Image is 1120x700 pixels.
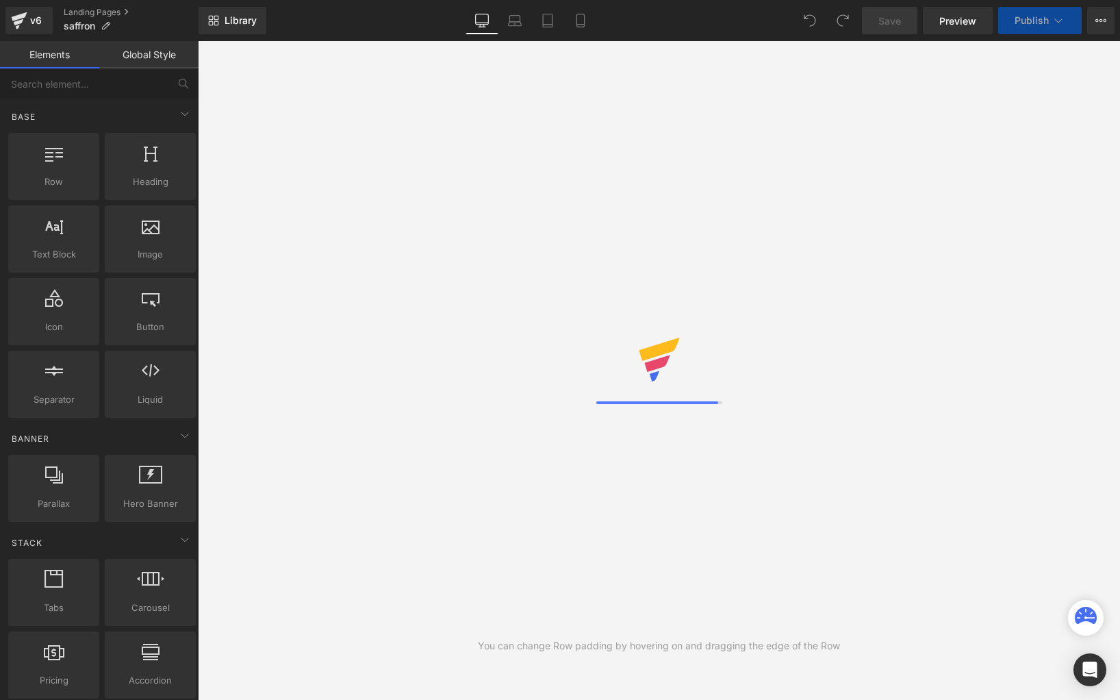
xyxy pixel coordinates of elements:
button: Redo [829,7,856,34]
a: Mobile [564,7,597,34]
a: Global Style [99,41,199,68]
span: Library [225,14,257,27]
div: v6 [27,12,44,29]
span: Tabs [12,601,95,615]
span: Pricing [12,673,95,688]
a: New Library [199,7,266,34]
span: Parallax [12,497,95,511]
span: Stack [10,536,44,549]
span: Separator [12,392,95,407]
span: saffron [64,21,95,32]
span: Liquid [109,392,192,407]
button: More [1087,7,1115,34]
span: Hero Banner [109,497,192,511]
a: Tablet [531,7,564,34]
a: Desktop [466,7,498,34]
span: Save [878,14,901,28]
button: Undo [796,7,824,34]
div: Open Intercom Messenger [1073,653,1106,686]
a: v6 [5,7,53,34]
span: Text Block [12,247,95,262]
a: Preview [923,7,993,34]
span: Button [109,320,192,334]
span: Heading [109,175,192,189]
span: Carousel [109,601,192,615]
span: Accordion [109,673,192,688]
a: Landing Pages [64,7,199,18]
div: You can change Row padding by hovering on and dragging the edge of the Row [478,638,840,653]
a: Laptop [498,7,531,34]
span: Row [12,175,95,189]
span: Banner [10,432,51,445]
span: Image [109,247,192,262]
span: Publish [1015,15,1049,26]
span: Icon [12,320,95,334]
button: Publish [998,7,1082,34]
span: Base [10,110,37,123]
span: Preview [939,14,976,28]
